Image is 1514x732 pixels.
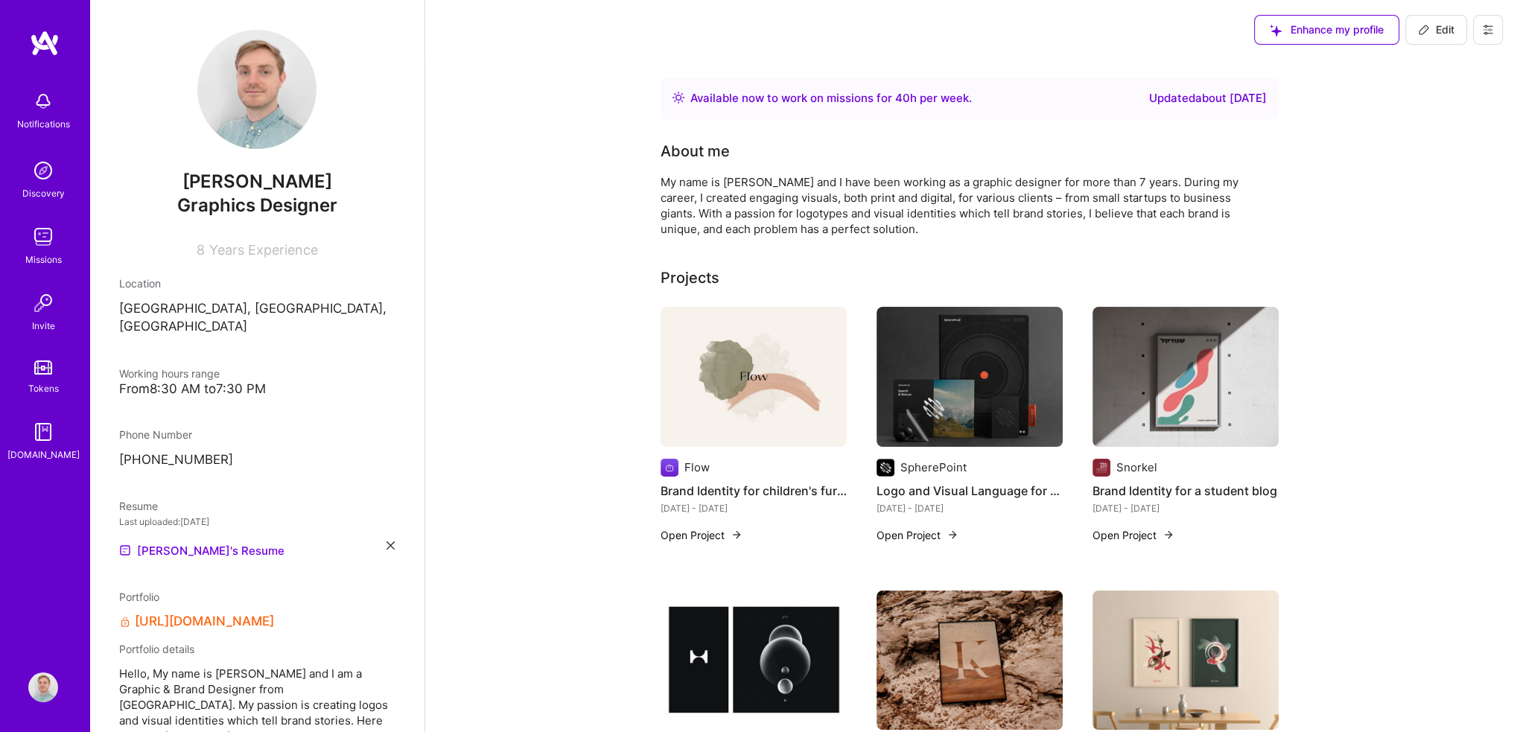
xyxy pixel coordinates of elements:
[877,500,1063,516] div: [DATE] - [DATE]
[877,307,1063,447] img: Logo and Visual Language for a defence tech company
[895,91,910,105] span: 40
[22,185,65,201] div: Discovery
[661,500,847,516] div: [DATE] - [DATE]
[119,381,395,397] div: From 8:30 AM to 7:30 PM
[1270,25,1282,36] i: icon SuggestedTeams
[25,252,62,267] div: Missions
[119,500,158,512] span: Resume
[119,428,192,441] span: Phone Number
[1418,22,1454,37] span: Edit
[947,529,958,541] img: arrow-right
[1092,307,1279,447] img: Brand Identity for a student blog
[119,544,131,556] img: Resume
[119,171,395,193] span: [PERSON_NAME]
[661,267,719,289] div: Projects
[119,514,395,529] div: Last uploaded: [DATE]
[1116,459,1157,475] div: Snorkel
[661,527,742,543] button: Open Project
[177,194,337,216] span: Graphics Designer
[7,447,80,462] div: [DOMAIN_NAME]
[1092,481,1279,500] h4: Brand Identity for a student blog
[387,541,395,550] i: icon Close
[661,174,1256,237] div: My name is [PERSON_NAME] and I have been working as a graphic designer for more than 7 years. Dur...
[119,276,395,291] div: Location
[30,30,60,57] img: logo
[1162,529,1174,541] img: arrow-right
[28,156,58,185] img: discovery
[731,529,742,541] img: arrow-right
[1092,500,1279,516] div: [DATE] - [DATE]
[661,591,847,731] img: Brand Identity for a historian and researcher
[661,140,730,162] div: About me
[28,672,58,702] img: User Avatar
[661,307,847,447] img: Brand Identity for children's furniture
[1092,527,1174,543] button: Open Project
[661,481,847,500] h4: Brand Identity for children's furniture
[119,367,220,380] span: Working hours range
[661,459,678,477] img: Company logo
[900,459,967,475] div: SpherePoint
[1092,591,1279,731] img: Logo and Visual Language for a sushi restaurant.
[28,381,59,396] div: Tokens
[32,318,55,334] div: Invite
[28,288,58,318] img: Invite
[119,300,395,336] p: [GEOGRAPHIC_DATA], [GEOGRAPHIC_DATA], [GEOGRAPHIC_DATA]
[672,92,684,104] img: Availability
[119,541,284,559] a: [PERSON_NAME]'s Resume
[877,459,894,477] img: Company logo
[877,591,1063,731] img: Logo and Visual Identity for a lifestyle brand
[1092,459,1110,477] img: Company logo
[119,591,159,603] span: Portfolio
[877,481,1063,500] h4: Logo and Visual Language for a defence tech company
[197,30,317,149] img: User Avatar
[1149,89,1267,107] div: Updated about [DATE]
[34,360,52,375] img: tokens
[119,641,395,657] div: Portfolio details
[197,242,205,258] span: 8
[28,417,58,447] img: guide book
[684,459,710,475] div: Flow
[690,89,972,107] div: Available now to work on missions for h per week .
[1270,22,1384,37] span: Enhance my profile
[119,451,395,469] p: [PHONE_NUMBER]
[28,86,58,116] img: bell
[28,222,58,252] img: teamwork
[877,527,958,543] button: Open Project
[17,116,70,132] div: Notifications
[209,242,318,258] span: Years Experience
[135,614,274,629] a: [URL][DOMAIN_NAME]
